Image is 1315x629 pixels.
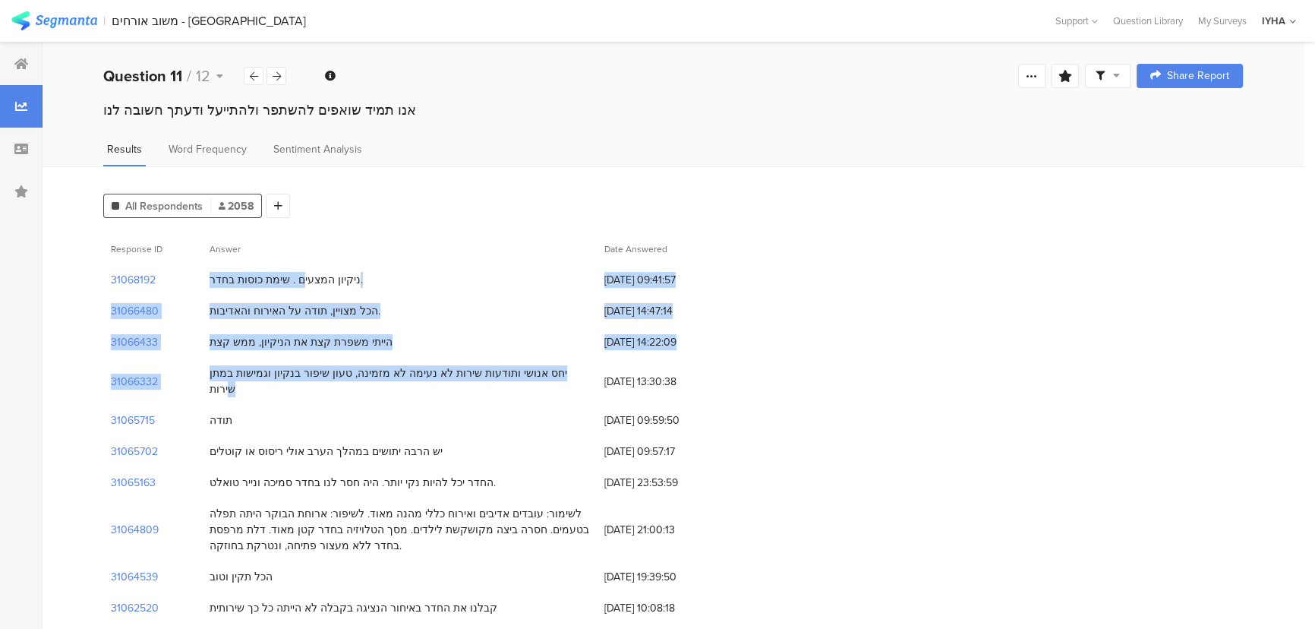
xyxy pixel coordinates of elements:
[273,141,362,157] span: Sentiment Analysis
[196,65,210,87] span: 12
[125,198,203,214] span: All Respondents
[210,569,273,585] div: הכל תקין וטוב
[604,303,726,319] span: [DATE] 14:47:14
[111,272,156,288] section: 31068192
[111,303,159,319] section: 31066480
[210,412,232,428] div: תודה
[103,65,182,87] b: Question 11
[604,569,726,585] span: [DATE] 19:39:50
[210,365,589,397] div: יחס אנושי ותודעות שירות לא נעימה לא מזמינה, טעון שיפור בנקיון וגמישות במתן שירות
[1055,9,1098,33] div: Support
[111,522,159,538] section: 31064809
[210,475,496,491] div: החדר יכל להיות נקי יותר. היה חסר לנו בחדר סמיכה ונייר טואלט.
[111,475,156,491] section: 31065163
[11,11,97,30] img: segmanta logo
[111,412,155,428] section: 31065715
[111,569,158,585] section: 31064539
[1262,14,1285,28] div: IYHA
[210,600,497,616] div: קבלנו את החדר באיחור הנציגה בקבלה לא הייתה כל כך שירותית
[169,141,247,157] span: Word Frequency
[604,412,726,428] span: [DATE] 09:59:50
[112,14,306,28] div: משוב אורחים - [GEOGRAPHIC_DATA]
[604,522,726,538] span: [DATE] 21:00:13
[210,303,380,319] div: הכל מצויין, תודה על האירוח והאדיבות.
[604,242,667,256] span: Date Answered
[604,475,726,491] span: [DATE] 23:53:59
[604,334,726,350] span: [DATE] 14:22:09
[111,600,159,616] section: 31062520
[111,444,158,460] section: 31065702
[604,374,726,390] span: [DATE] 13:30:38
[1167,71,1229,81] span: Share Report
[604,600,726,616] span: [DATE] 10:08:18
[111,374,158,390] section: 31066332
[187,65,191,87] span: /
[210,506,589,554] div: לשימור: עובדים אדיבים ואירוח כללי מהנה מאוד. לשיפור: ארוחת הבוקר היתה תפלה בטעמים. חסרה ביצה מקוש...
[210,334,393,350] div: הייתי משפרת קצת את הניקיון, ממש קצת
[103,12,106,30] div: |
[210,444,443,460] div: יש הרבה יתושים במהלך הערב אולי ריסוס או קוטלים
[210,272,363,288] div: ניקיון המצעים . שימת כוסות בחדר.
[107,141,142,157] span: Results
[219,198,254,214] span: 2058
[103,100,1243,120] div: אנו תמיד שואפים להשתפר ולהתייעל ודעתך חשובה לנו
[111,334,158,350] section: 31066433
[210,242,241,256] span: Answer
[1190,14,1254,28] a: My Surveys
[111,242,162,256] span: Response ID
[1105,14,1190,28] a: Question Library
[604,272,726,288] span: [DATE] 09:41:57
[604,444,726,460] span: [DATE] 09:57:17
